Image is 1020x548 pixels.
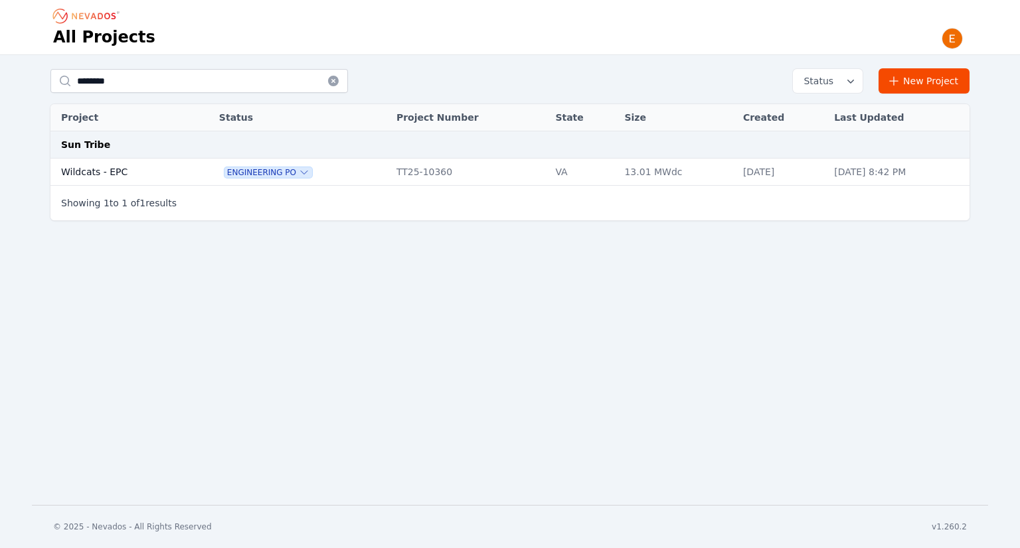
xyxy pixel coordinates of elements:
[618,104,736,131] th: Size
[879,68,970,94] a: New Project
[736,159,827,186] td: [DATE]
[104,198,110,208] span: 1
[53,521,212,532] div: © 2025 - Nevados - All Rights Reserved
[827,104,970,131] th: Last Updated
[212,104,390,131] th: Status
[122,198,127,208] span: 1
[53,5,124,27] nav: Breadcrumb
[61,196,177,210] p: Showing to of results
[224,167,312,178] button: Engineering PO
[50,104,191,131] th: Project
[50,159,191,186] td: Wildcats - EPC
[139,198,145,208] span: 1
[50,159,970,186] tr: Wildcats - EPCEngineering POTT25-10360VA13.01 MWdc[DATE][DATE] 8:42 PM
[390,159,549,186] td: TT25-10360
[53,27,155,48] h1: All Projects
[793,69,863,93] button: Status
[618,159,736,186] td: 13.01 MWdc
[932,521,967,532] div: v1.260.2
[798,74,833,88] span: Status
[736,104,827,131] th: Created
[549,159,618,186] td: VA
[827,159,970,186] td: [DATE] 8:42 PM
[390,104,549,131] th: Project Number
[50,131,970,159] td: Sun Tribe
[549,104,618,131] th: State
[942,28,963,49] img: Emily Walker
